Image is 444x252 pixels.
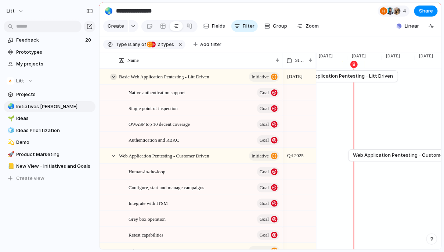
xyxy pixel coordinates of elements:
button: Goal [257,120,279,129]
div: 8 [350,61,358,68]
span: types [156,41,174,48]
span: initiative [252,72,269,82]
span: 2 [156,42,162,47]
span: Integrate with ITSM [129,199,168,207]
a: Feedback20 [4,35,95,46]
span: Web Application Pentesting - Customer Driven [119,151,209,160]
button: 2 types [147,40,176,49]
span: any of [132,41,146,48]
div: 🚀 [8,150,13,159]
button: Goal [257,199,279,208]
span: Goal [260,103,269,114]
a: My projects [4,58,95,70]
span: [DATE] [415,53,435,59]
span: Product Marketing [17,151,93,158]
span: Litt [17,77,25,85]
span: [DATE] [314,53,335,59]
span: Type [116,41,127,48]
span: Create view [17,175,45,182]
button: isany of [127,40,148,49]
button: Share [414,6,438,17]
span: Create [108,22,124,30]
button: Goal [257,230,279,240]
span: [DATE] [347,53,368,59]
span: Human-in-the-loop [129,167,165,175]
button: 🌏 [7,103,14,110]
span: Goal [260,182,269,193]
span: Litt [7,7,15,15]
a: 🌏Initiatives [PERSON_NAME] [4,101,95,112]
button: Linear [394,21,422,32]
button: Fields [201,20,228,32]
button: Group [261,20,291,32]
button: Zoom [294,20,322,32]
button: Goal [257,104,279,113]
a: 💫Demo [4,137,95,148]
button: initiative [249,151,279,161]
span: 4 [403,7,408,15]
span: Single point of inspection [129,104,178,112]
span: Linear [405,22,419,30]
a: Projects [4,89,95,100]
span: Goal [260,119,269,129]
span: Native authentication support [129,88,185,96]
span: Demo [17,139,93,146]
span: Ideas [17,115,93,122]
span: Goal [260,230,269,240]
button: 📒 [7,163,14,170]
span: Share [419,7,433,15]
span: Fields [212,22,225,30]
button: 🚀 [7,151,14,158]
span: Goal [260,88,269,98]
span: initiative [252,151,269,161]
span: Grey box operation [129,214,166,223]
div: 💫 [8,138,13,147]
a: 🌱Ideas [4,113,95,124]
button: Goal [257,167,279,177]
button: 🧊 [7,127,14,134]
button: Filter [231,20,258,32]
a: 🧊Ideas Prioritization [4,125,95,136]
div: 🧊 [8,126,13,135]
span: Ideas Prioritization [17,127,93,134]
span: OWASP top 10 decent coverage [129,120,190,128]
button: 🌱 [7,115,14,122]
span: Goal [260,198,269,209]
button: Litt [4,75,95,86]
a: 📒New View - Initiatives and Goals [4,161,95,172]
span: Goal [260,167,269,177]
button: Goal [257,88,279,97]
div: 🌱 [8,114,13,123]
button: Add filter [189,39,226,50]
div: 🌏 [105,6,113,16]
span: 20 [85,36,93,44]
a: Prototypes [4,47,95,58]
span: Configure, start and manage campaigns [129,183,204,191]
span: Add filter [201,41,222,48]
div: 📒 [8,162,13,171]
a: 🚀Product Marketing [4,149,95,160]
button: Goal [257,135,279,145]
span: [DATE] [285,72,304,81]
span: Group [273,22,288,30]
span: Goal [260,214,269,224]
span: Q4 2025 [285,151,306,160]
span: Zoom [306,22,319,30]
button: Create [103,20,128,32]
span: New View - Initiatives and Goals [17,163,93,170]
button: 💫 [7,139,14,146]
span: Initiatives [PERSON_NAME] [17,103,93,110]
span: Filter [243,22,255,30]
span: Projects [17,91,93,98]
button: initiative [249,72,279,82]
span: Authentication and RBAC [129,135,179,144]
button: 🌏 [103,5,115,17]
span: Feedback [17,36,83,44]
span: [DATE] [382,53,402,59]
